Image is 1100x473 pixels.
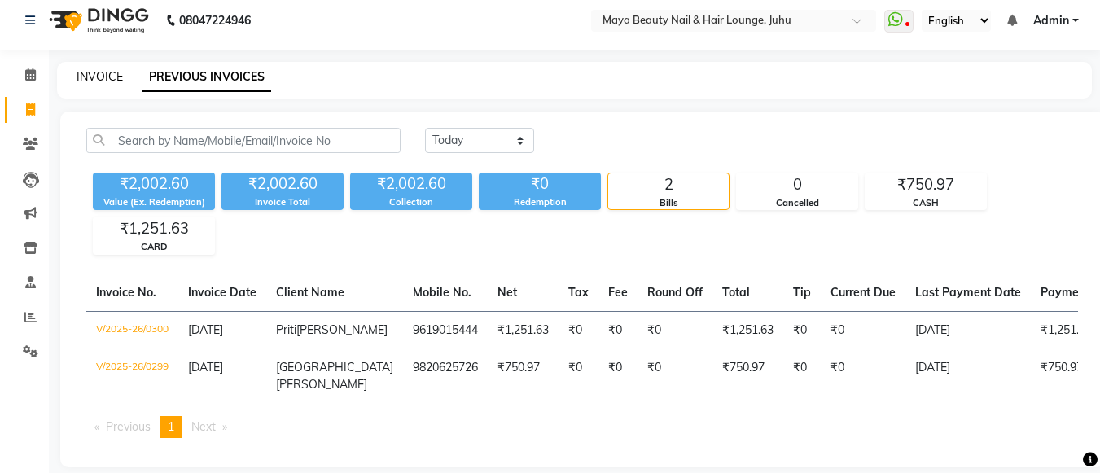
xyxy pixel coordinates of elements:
span: Current Due [830,285,896,300]
td: ₹0 [598,349,638,403]
span: Invoice Date [188,285,256,300]
div: ₹750.97 [866,173,986,196]
div: Invoice Total [221,195,344,209]
td: ₹750.97 [712,349,783,403]
span: Last Payment Date [915,285,1021,300]
span: [DATE] [188,322,223,337]
div: Redemption [479,195,601,209]
span: Fee [608,285,628,300]
td: ₹750.97 [488,349,559,403]
div: Bills [608,196,729,210]
span: [DATE] [188,360,223,374]
span: Mobile No. [413,285,471,300]
td: V/2025-26/0299 [86,349,178,403]
span: Tax [568,285,589,300]
div: Collection [350,195,472,209]
span: Round Off [647,285,703,300]
div: 0 [737,173,857,196]
input: Search by Name/Mobile/Email/Invoice No [86,128,401,153]
div: Value (Ex. Redemption) [93,195,215,209]
span: [PERSON_NAME] [276,377,367,392]
nav: Pagination [86,416,1078,438]
span: Client Name [276,285,344,300]
div: ₹1,251.63 [94,217,214,240]
span: Next [191,419,216,434]
a: PREVIOUS INVOICES [142,63,271,92]
td: [DATE] [905,349,1031,403]
span: Net [497,285,517,300]
td: [DATE] [905,311,1031,349]
td: ₹0 [638,349,712,403]
span: Invoice No. [96,285,156,300]
td: ₹1,251.63 [488,311,559,349]
div: 2 [608,173,729,196]
div: CASH [866,196,986,210]
span: Total [722,285,750,300]
div: Cancelled [737,196,857,210]
span: Previous [106,419,151,434]
td: ₹0 [598,311,638,349]
span: [PERSON_NAME] [296,322,388,337]
td: ₹0 [783,349,821,403]
td: ₹0 [559,311,598,349]
td: ₹0 [783,311,821,349]
div: ₹2,002.60 [93,173,215,195]
td: ₹0 [821,311,905,349]
span: Tip [793,285,811,300]
a: INVOICE [77,69,123,84]
span: Admin [1033,12,1069,29]
div: ₹2,002.60 [350,173,472,195]
td: V/2025-26/0300 [86,311,178,349]
span: 1 [168,419,174,434]
div: CARD [94,240,214,254]
td: 9820625726 [403,349,488,403]
td: 9619015444 [403,311,488,349]
div: ₹0 [479,173,601,195]
td: ₹0 [638,311,712,349]
span: Priti [276,322,296,337]
span: [GEOGRAPHIC_DATA] [276,360,393,374]
td: ₹0 [559,349,598,403]
td: ₹0 [821,349,905,403]
td: ₹1,251.63 [712,311,783,349]
div: ₹2,002.60 [221,173,344,195]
